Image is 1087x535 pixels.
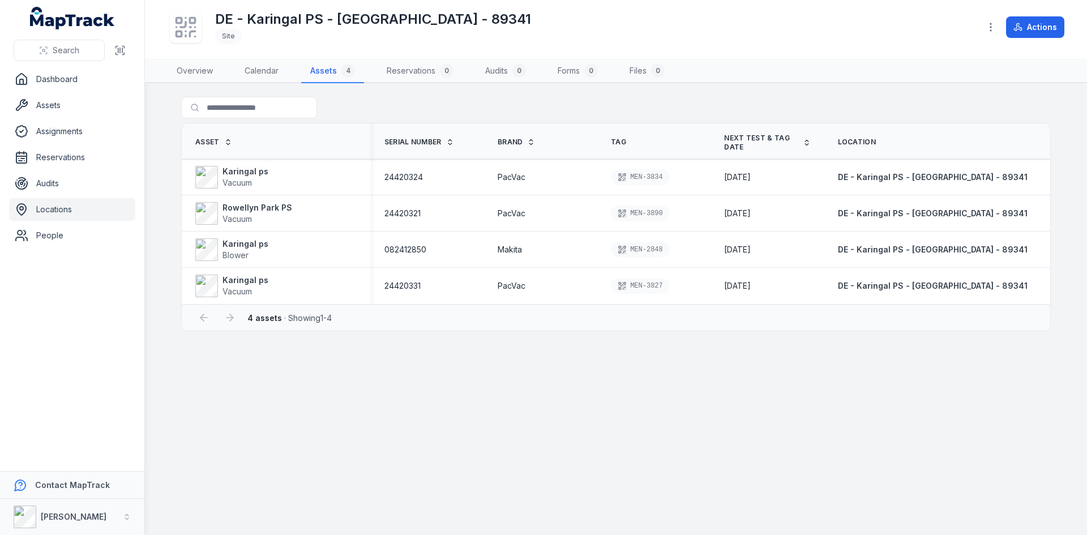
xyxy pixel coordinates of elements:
[384,208,421,219] span: 24420321
[724,134,798,152] span: Next test & tag date
[838,281,1028,290] span: DE - Karingal PS - [GEOGRAPHIC_DATA] - 89341
[611,242,670,258] div: MEN-2848
[222,178,252,187] span: Vacuum
[838,244,1028,255] a: DE - Karingal PS - [GEOGRAPHIC_DATA] - 89341
[584,64,598,78] div: 0
[168,59,222,83] a: Overview
[611,206,670,221] div: MEN-3890
[222,250,249,260] span: Blower
[498,208,525,219] span: PacVac
[378,59,463,83] a: Reservations0
[724,244,751,255] time: 3/10/2026, 10:25:00 AM
[195,166,268,189] a: Karingal psVacuum
[498,138,523,147] span: Brand
[512,64,526,78] div: 0
[838,138,876,147] span: Location
[222,202,292,213] strong: Rowellyn Park PS
[195,275,268,297] a: Karingal psVacuum
[476,59,535,83] a: Audits0
[724,281,751,290] span: [DATE]
[222,214,252,224] span: Vacuum
[384,138,454,147] a: Serial Number
[341,64,355,78] div: 4
[9,146,135,169] a: Reservations
[195,138,232,147] a: Asset
[236,59,288,83] a: Calendar
[384,280,421,292] span: 24420331
[611,278,670,294] div: MEN-3827
[41,512,106,521] strong: [PERSON_NAME]
[384,244,426,255] span: 082412850
[9,68,135,91] a: Dashboard
[9,120,135,143] a: Assignments
[838,245,1028,254] span: DE - Karingal PS - [GEOGRAPHIC_DATA] - 89341
[247,313,282,323] strong: 4 assets
[724,208,751,219] time: 3/12/2026, 10:00:00 AM
[195,238,268,261] a: Karingal psBlower
[247,313,332,323] span: · Showing 1 - 4
[549,59,607,83] a: Forms0
[35,480,110,490] strong: Contact MapTrack
[9,224,135,247] a: People
[611,169,670,185] div: MEN-3834
[384,172,423,183] span: 24420324
[724,134,810,152] a: Next test & tag date
[838,280,1028,292] a: DE - Karingal PS - [GEOGRAPHIC_DATA] - 89341
[611,138,626,147] span: Tag
[724,208,751,218] span: [DATE]
[440,64,453,78] div: 0
[30,7,115,29] a: MapTrack
[195,202,292,225] a: Rowellyn Park PSVacuum
[215,28,242,44] div: Site
[53,45,79,56] span: Search
[724,280,751,292] time: 3/10/2026, 10:00:00 AM
[14,40,105,61] button: Search
[215,10,531,28] h1: DE - Karingal PS - [GEOGRAPHIC_DATA] - 89341
[222,166,268,177] strong: Karingal ps
[9,198,135,221] a: Locations
[724,172,751,183] time: 3/10/2026, 12:00:00 AM
[724,245,751,254] span: [DATE]
[838,208,1028,218] span: DE - Karingal PS - [GEOGRAPHIC_DATA] - 89341
[498,280,525,292] span: PacVac
[222,286,252,296] span: Vacuum
[724,172,751,182] span: [DATE]
[838,172,1028,183] a: DE - Karingal PS - [GEOGRAPHIC_DATA] - 89341
[9,94,135,117] a: Assets
[9,172,135,195] a: Audits
[838,172,1028,182] span: DE - Karingal PS - [GEOGRAPHIC_DATA] - 89341
[384,138,442,147] span: Serial Number
[222,275,268,286] strong: Karingal ps
[195,138,220,147] span: Asset
[222,238,268,250] strong: Karingal ps
[498,172,525,183] span: PacVac
[620,59,674,83] a: Files0
[498,244,522,255] span: Makita
[1006,16,1064,38] button: Actions
[651,64,665,78] div: 0
[301,59,364,83] a: Assets4
[498,138,536,147] a: Brand
[838,208,1028,219] a: DE - Karingal PS - [GEOGRAPHIC_DATA] - 89341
